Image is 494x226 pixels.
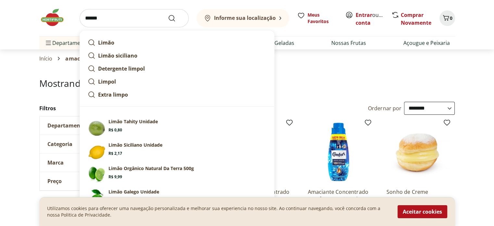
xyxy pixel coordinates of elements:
[47,159,64,166] span: Marca
[196,9,289,27] button: Informe sua localização
[214,14,276,21] b: Informe sua localização
[98,52,137,59] strong: Limão siciliano
[40,153,137,172] button: Marca
[85,116,269,139] a: Limão Tahity UnidadeLimão Tahity UnidadeR$ 0,80
[47,178,62,184] span: Preço
[98,78,116,85] strong: Limpol
[108,118,158,125] p: Limão Tahity Unidade
[39,56,53,61] a: Início
[85,75,269,88] a: Limpol
[439,10,455,26] button: Carrinho
[108,127,122,133] span: R$ 0,80
[85,163,269,186] a: PrincipalLimão Orgânico Natural Da Terra 500gR$ 9,99
[450,15,452,21] span: 0
[356,11,385,27] span: ou
[80,9,189,27] input: search
[368,105,402,112] label: Ordernar por
[308,12,337,25] span: Meus Favoritos
[398,205,447,218] button: Aceitar cookies
[331,39,366,47] a: Nossas Frutas
[108,189,159,195] p: Limão Galego Unidade
[47,205,390,218] p: Utilizamos cookies para oferecer uma navegação personalizada e melhorar sua experiencia no nosso ...
[85,88,269,101] a: Extra limpo
[297,12,337,25] a: Meus Favoritos
[386,188,448,203] a: Sonho de Creme
[88,189,106,207] img: Principal
[44,35,52,51] button: Menu
[356,11,372,19] a: Entrar
[44,35,91,51] span: Departamentos
[65,56,111,61] span: amaciante sonho
[85,62,269,75] a: Detergente limpol
[88,142,106,160] img: Principal
[88,165,106,183] img: Principal
[98,39,114,46] strong: Limão
[85,186,269,209] a: PrincipalLimão Galego UnidadeR$ 4,99
[85,49,269,62] a: Limão siciliano
[108,174,122,179] span: R$ 9,99
[356,11,391,26] a: Criar conta
[308,121,369,183] img: Amaciante Concentrado Comfort Leve 500ml Pague 400ml
[386,121,448,183] img: Sonho de Creme
[403,39,450,47] a: Açougue e Peixaria
[108,165,194,172] p: Limão Orgânico Natural Da Terra 500g
[85,139,269,163] a: PrincipalLimão Siciliano UnidadeR$ 2,17
[108,142,162,148] p: Limão Siciliano Unidade
[401,11,431,26] a: Comprar Novamente
[39,78,455,88] h1: Mostrando resultados para:
[39,8,72,27] img: Hortifruti
[40,135,137,153] button: Categoria
[108,151,122,156] span: R$ 2,17
[85,36,269,49] a: Limão
[39,102,137,115] h2: Filtros
[47,141,72,147] span: Categoria
[168,14,184,22] button: Submit Search
[98,91,128,98] strong: Extra limpo
[98,65,145,72] strong: Detergente limpol
[40,172,137,190] button: Preço
[47,122,86,129] span: Departamento
[88,118,106,137] img: Limão Tahity Unidade
[308,188,369,203] a: Amaciante Concentrado Comfort Leve 500ml Pague 400ml
[40,116,137,135] button: Departamento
